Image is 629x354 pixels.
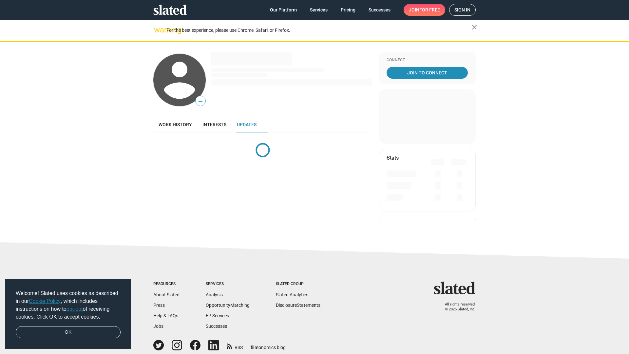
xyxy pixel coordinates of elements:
a: Press [153,303,165,308]
span: film [251,345,258,350]
mat-card-title: Stats [387,154,399,161]
span: Welcome! Slated uses cookies as described in our , which includes instructions on how to of recei... [16,289,121,321]
a: Services [305,4,333,16]
div: Services [206,282,250,287]
p: All rights reserved. © 2025 Slated, Inc. [438,302,476,312]
a: Sign in [449,4,476,16]
a: RSS [227,341,243,351]
span: Join To Connect [388,67,467,79]
div: Resources [153,282,180,287]
span: Work history [159,122,192,127]
a: Join To Connect [387,67,468,79]
a: opt-out [67,306,83,312]
a: Analysis [206,292,223,297]
mat-icon: close [470,23,478,31]
div: Slated Group [276,282,320,287]
a: Interests [197,117,232,132]
a: Successes [206,324,227,329]
span: Services [310,4,328,16]
div: cookieconsent [5,279,131,349]
div: Connect [387,58,468,63]
a: filmonomics blog [251,339,286,351]
span: for free [419,4,440,16]
mat-icon: warning [154,26,162,34]
a: About Slated [153,292,180,297]
a: Successes [363,4,396,16]
a: Joinfor free [404,4,445,16]
a: Pricing [335,4,361,16]
a: Updates [232,117,262,132]
a: EP Services [206,313,229,318]
a: OpportunityMatching [206,303,250,308]
span: Our Platform [270,4,297,16]
span: Successes [369,4,391,16]
div: For the best experience, please use Chrome, Safari, or Firefox. [166,26,472,35]
a: Slated Analytics [276,292,308,297]
span: Interests [202,122,226,127]
span: Join [409,4,440,16]
a: Help & FAQs [153,313,178,318]
a: DisclosureStatements [276,303,320,308]
span: Pricing [341,4,355,16]
span: — [196,97,205,106]
a: dismiss cookie message [16,326,121,339]
span: Sign in [454,4,470,15]
a: Cookie Policy [29,298,61,304]
span: Updates [237,122,257,127]
a: Jobs [153,324,163,329]
a: Our Platform [265,4,302,16]
a: Work history [153,117,197,132]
